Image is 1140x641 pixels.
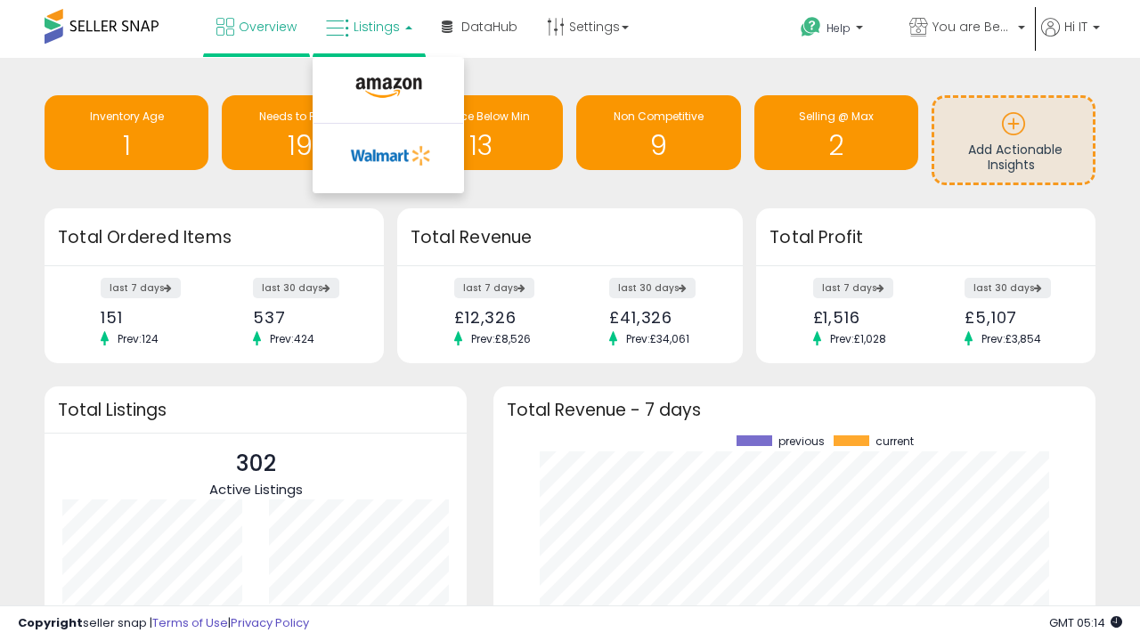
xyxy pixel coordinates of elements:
span: Non Competitive [614,109,704,124]
span: Add Actionable Insights [968,141,1063,174]
h3: Total Revenue - 7 days [507,403,1082,417]
h1: 13 [408,131,554,160]
a: Selling @ Max 2 [754,95,918,170]
span: DataHub [461,18,517,36]
p: 302 [209,447,303,481]
h3: Total Profit [769,225,1082,250]
span: Prev: £1,028 [821,331,895,346]
div: £1,516 [813,308,913,327]
div: £5,107 [965,308,1064,327]
a: Add Actionable Insights [934,98,1093,183]
a: Hi IT [1041,18,1100,58]
a: Non Competitive 9 [576,95,740,170]
a: Inventory Age 1 [45,95,208,170]
div: seller snap | | [18,615,309,632]
label: last 30 days [253,278,339,298]
label: last 7 days [454,278,534,298]
span: You are Beautiful ([GEOGRAPHIC_DATA]) [932,18,1013,36]
span: Prev: £8,526 [462,331,540,346]
h1: 2 [763,131,909,160]
h1: 191 [231,131,377,160]
h3: Total Listings [58,403,453,417]
h3: Total Ordered Items [58,225,370,250]
span: Overview [239,18,297,36]
div: £41,326 [609,308,712,327]
span: Prev: £3,854 [973,331,1050,346]
strong: Copyright [18,614,83,631]
span: Active Listings [209,480,303,499]
span: current [875,435,914,448]
span: previous [778,435,825,448]
a: Terms of Use [152,614,228,631]
span: 2025-10-11 05:14 GMT [1049,614,1122,631]
div: £12,326 [454,308,557,327]
label: last 7 days [813,278,893,298]
span: Listings [354,18,400,36]
span: Prev: £34,061 [617,331,698,346]
i: Get Help [800,16,822,38]
a: Privacy Policy [231,614,309,631]
label: last 30 days [609,278,696,298]
a: BB Price Below Min 13 [399,95,563,170]
span: Prev: 124 [109,331,167,346]
span: Needs to Reprice [259,109,349,124]
span: Prev: 424 [261,331,323,346]
label: last 7 days [101,278,181,298]
span: Help [826,20,851,36]
div: 151 [101,308,200,327]
div: 537 [253,308,353,327]
span: BB Price Below Min [432,109,530,124]
a: Needs to Reprice 191 [222,95,386,170]
a: Help [786,3,893,58]
span: Selling @ Max [799,109,874,124]
h3: Total Revenue [411,225,729,250]
h1: 9 [585,131,731,160]
span: Hi IT [1064,18,1087,36]
h1: 1 [53,131,199,160]
span: Inventory Age [90,109,164,124]
label: last 30 days [965,278,1051,298]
